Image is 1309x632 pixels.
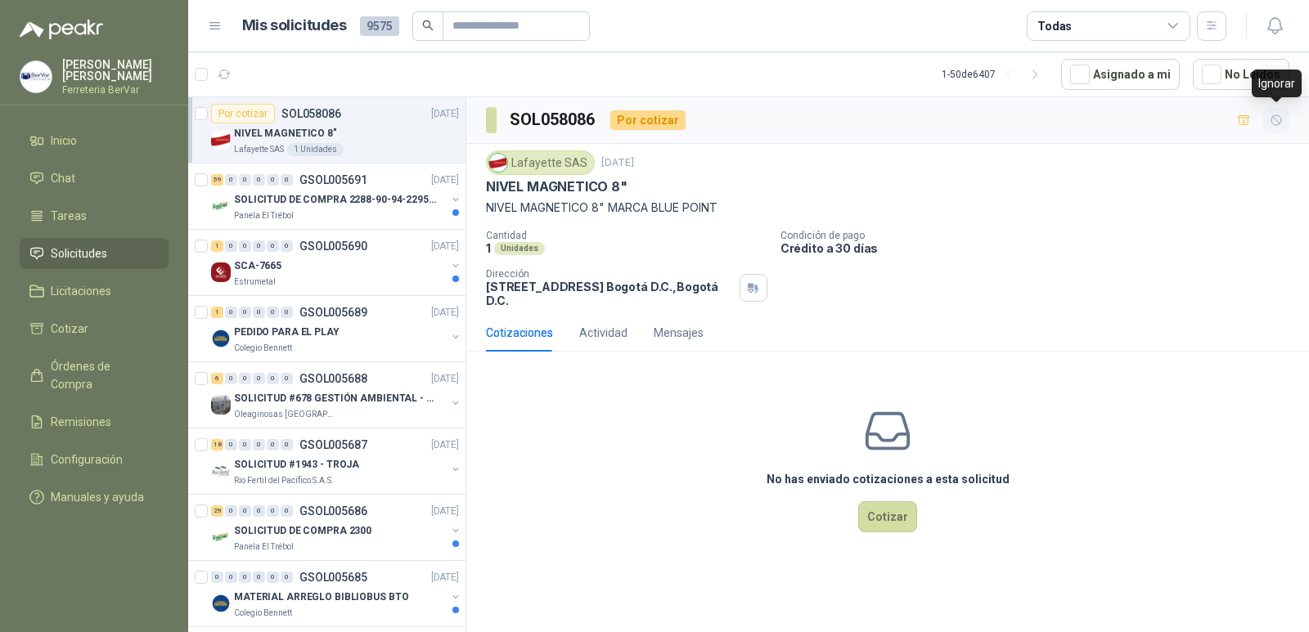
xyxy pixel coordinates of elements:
div: Por cotizar [211,104,275,123]
div: 1 - 50 de 6407 [942,61,1048,87]
div: 0 [253,373,265,384]
p: [DATE] [431,106,459,122]
div: 0 [239,174,251,186]
div: Actividad [579,324,628,342]
a: 1 0 0 0 0 0 GSOL005690[DATE] Company LogoSCA-7665Estrumetal [211,236,462,289]
div: 0 [281,240,293,252]
p: Crédito a 30 días [780,241,1302,255]
img: Company Logo [211,594,231,613]
div: 18 [211,439,223,450]
img: Company Logo [211,130,231,150]
p: GSOL005686 [299,505,367,517]
a: Licitaciones [20,276,169,307]
div: Todas [1037,17,1072,35]
p: NIVEL MAGNETICO 8" [234,126,337,141]
p: Colegio Bennett [234,342,292,355]
a: Órdenes de Compra [20,351,169,400]
p: SOLICITUD #678 GESTIÓN AMBIENTAL - TUMACO [234,391,438,406]
img: Company Logo [211,262,231,282]
p: Oleaginosas [GEOGRAPHIC_DATA][PERSON_NAME] [234,408,337,421]
div: Lafayette SAS [486,150,595,175]
div: 0 [225,307,237,318]
div: Cotizaciones [486,324,553,342]
div: 0 [225,174,237,186]
div: 0 [239,571,251,583]
p: [DATE] [431,570,459,585]
div: 0 [281,571,293,583]
div: 0 [281,505,293,517]
a: 1 0 0 0 0 0 GSOL005689[DATE] Company LogoPEDIDO PARA EL PLAYColegio Bennett [211,303,462,355]
span: Inicio [51,132,77,150]
div: 0 [267,439,279,450]
p: Rio Fertil del Pacífico S.A.S. [234,474,334,487]
div: 0 [211,571,223,583]
div: 0 [267,307,279,318]
span: Solicitudes [51,244,107,262]
div: 0 [267,505,279,517]
p: GSOL005689 [299,307,367,318]
div: Mensajes [654,324,704,342]
a: 6 0 0 0 0 0 GSOL005688[DATE] Company LogoSOLICITUD #678 GESTIÓN AMBIENTAL - TUMACOOleaginosas [GE... [211,369,462,421]
button: Asignado a mi [1061,59,1180,90]
div: 0 [239,439,251,450]
a: 0 0 0 0 0 0 GSOL005685[DATE] Company LogoMATERIAL ARREGLO BIBLIOBUS BTOColegio Bennett [211,567,462,620]
img: Logo peakr [20,20,103,39]
p: SOL058086 [281,108,341,119]
p: Estrumetal [234,276,276,289]
div: 0 [253,240,265,252]
div: 0 [225,439,237,450]
p: [DATE] [431,504,459,519]
p: MATERIAL ARREGLO BIBLIOBUS BTO [234,589,408,605]
div: 0 [239,505,251,517]
div: 1 [211,240,223,252]
p: GSOL005685 [299,571,367,583]
span: Remisiones [51,413,111,431]
div: 0 [239,373,251,384]
div: Unidades [494,242,545,255]
div: 0 [253,439,265,450]
p: [DATE] [431,173,459,188]
div: 0 [239,240,251,252]
h3: SOL058086 [510,107,597,132]
div: 0 [267,240,279,252]
div: Ignorar [1252,69,1302,97]
div: 0 [281,373,293,384]
img: Company Logo [211,329,231,348]
div: 0 [225,240,237,252]
span: 9575 [360,16,399,36]
a: Tareas [20,200,169,231]
p: NIVEL MAGNETICO 8" MARCA BLUE POINT [486,199,1289,217]
p: [DATE] [431,305,459,320]
a: 29 0 0 0 0 0 GSOL005686[DATE] Company LogoSOLICITUD DE COMPRA 2300Panela El Trébol [211,501,462,554]
p: Ferreteria BerVar [62,85,169,95]
div: 0 [253,505,265,517]
p: [DATE] [431,437,459,453]
div: 0 [267,373,279,384]
p: SCA-7665 [234,258,281,274]
a: Chat [20,163,169,194]
p: Condición de pago [780,230,1302,241]
span: Licitaciones [51,282,111,300]
p: [DATE] [431,239,459,254]
p: SOLICITUD DE COMPRA 2288-90-94-2295-96-2301-02-04 [234,192,438,208]
p: [PERSON_NAME] [PERSON_NAME] [62,59,169,82]
img: Company Logo [211,527,231,547]
a: Configuración [20,444,169,475]
img: Company Logo [211,461,231,481]
p: SOLICITUD #1943 - TROJA [234,457,359,473]
div: 0 [225,505,237,517]
p: Panela El Trébol [234,540,294,554]
p: Panela El Trébol [234,209,294,222]
div: 0 [267,571,279,583]
a: Cotizar [20,313,169,344]
div: 0 [267,174,279,186]
p: GSOL005691 [299,174,367,186]
p: Cantidad [486,230,767,241]
div: 29 [211,505,223,517]
h3: No has enviado cotizaciones a esta solicitud [767,470,1010,488]
span: search [422,20,434,31]
div: 0 [253,174,265,186]
a: 59 0 0 0 0 0 GSOL005691[DATE] Company LogoSOLICITUD DE COMPRA 2288-90-94-2295-96-2301-02-04Panela... [211,170,462,222]
button: No Leídos [1193,59,1289,90]
a: Solicitudes [20,238,169,269]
